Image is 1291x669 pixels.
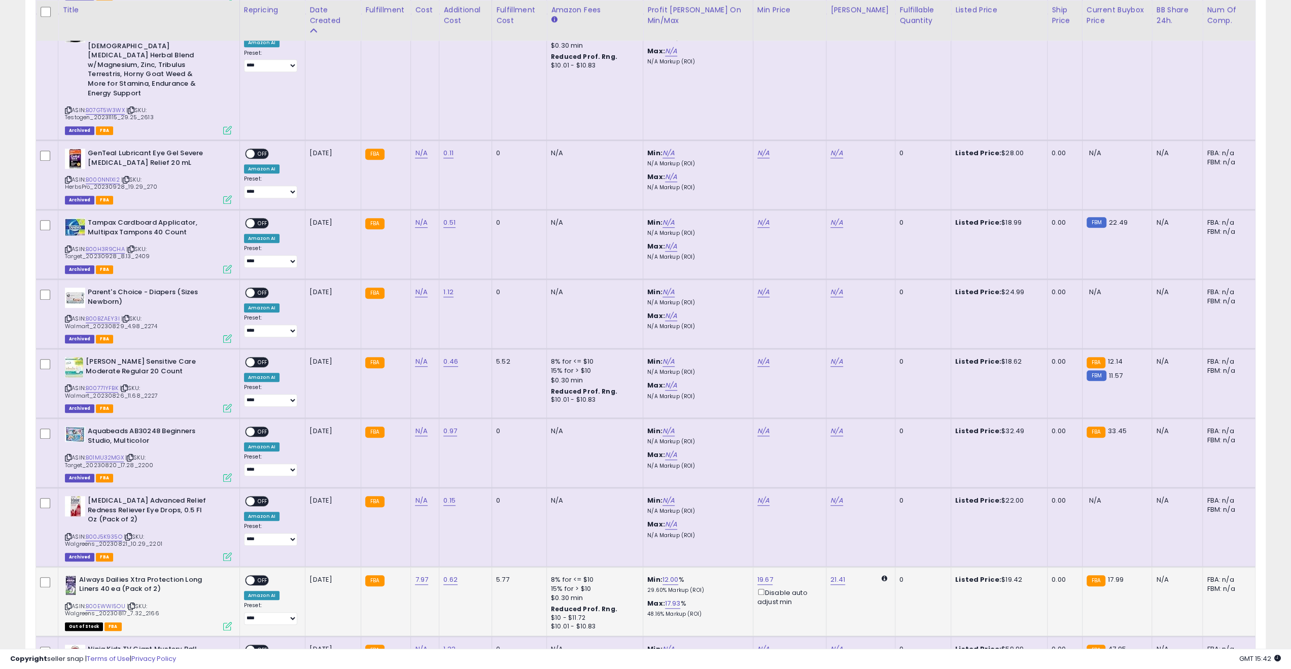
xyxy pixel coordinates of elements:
[551,366,635,375] div: 15% for > $10
[1207,496,1247,505] div: FBA: n/a
[365,427,384,438] small: FBA
[643,1,753,41] th: The percentage added to the cost of goods (COGS) that forms the calculator for Min & Max prices.
[309,218,350,227] div: [DATE]
[1108,357,1123,366] span: 12.14
[1087,357,1105,368] small: FBA
[1089,287,1101,297] span: N/A
[1087,5,1148,26] div: Current Buybox Price
[65,357,83,377] img: 41C5mEa8oeL._SL40_.jpg
[65,218,85,236] img: 51lJdiMutBL._SL40_.jpg
[647,58,745,65] p: N/A Markup (ROI)
[955,218,1001,227] b: Listed Price:
[1052,288,1074,297] div: 0.00
[244,512,280,521] div: Amazon AI
[647,160,745,167] p: N/A Markup (ROI)
[88,496,211,527] b: [MEDICAL_DATA] Advanced Relief Redness Reliever Eye Drops, 0.5 Fl Oz (Pack of 2)
[830,218,843,228] a: N/A
[647,357,662,366] b: Min:
[415,575,428,585] a: 7.97
[86,175,120,184] a: B000NN1XI2
[757,357,770,367] a: N/A
[955,149,1039,158] div: $28.00
[1089,496,1101,505] span: N/A
[65,575,77,595] img: 51xN5sLOPeL._SL40_.jpg
[88,288,211,309] b: Parent's Choice - Diapers (Sizes Newborn)
[244,245,298,268] div: Preset:
[665,450,677,460] a: N/A
[1156,149,1195,158] div: N/A
[244,303,280,312] div: Amazon AI
[551,396,635,404] div: $10.01 - $10.83
[1207,288,1247,297] div: FBA: n/a
[647,508,745,515] p: N/A Markup (ROI)
[10,654,47,663] strong: Copyright
[65,474,94,482] span: Listings that have been deleted from Seller Central
[1207,584,1247,593] div: FBM: n/a
[65,404,94,413] span: Listings that have been deleted from Seller Central
[647,532,745,539] p: N/A Markup (ROI)
[955,148,1001,158] b: Listed Price:
[1052,575,1074,584] div: 0.00
[551,61,635,70] div: $10.01 - $10.83
[1052,149,1074,158] div: 0.00
[65,218,232,272] div: ASIN:
[647,241,665,251] b: Max:
[647,611,745,618] p: 48.16% Markup (ROI)
[65,427,232,481] div: ASIN:
[1108,426,1127,436] span: 33.45
[443,5,487,26] div: Additional Cost
[551,218,635,227] div: N/A
[365,496,384,507] small: FBA
[65,149,85,169] img: 417ioxdMF4L._SL40_.jpg
[496,288,539,297] div: 0
[1052,218,1074,227] div: 0.00
[899,496,943,505] div: 0
[255,576,271,584] span: OFF
[1207,427,1247,436] div: FBA: n/a
[1108,575,1124,584] span: 17.99
[955,357,1039,366] div: $18.62
[244,175,298,198] div: Preset:
[830,148,843,158] a: N/A
[415,426,427,436] a: N/A
[757,496,770,506] a: N/A
[662,287,675,297] a: N/A
[662,148,675,158] a: N/A
[647,369,745,376] p: N/A Markup (ROI)
[443,148,453,158] a: 0.11
[955,287,1001,297] b: Listed Price:
[899,149,943,158] div: 0
[415,218,427,228] a: N/A
[757,587,818,607] div: Disable auto adjust min
[757,218,770,228] a: N/A
[551,593,635,603] div: $0.30 min
[647,587,745,594] p: 29.60% Markup (ROI)
[443,575,458,585] a: 0.62
[665,311,677,321] a: N/A
[496,357,539,366] div: 5.52
[1089,148,1101,158] span: N/A
[443,496,456,506] a: 0.15
[1087,575,1105,586] small: FBA
[551,357,635,366] div: 8% for <= $10
[647,496,662,505] b: Min:
[647,172,665,182] b: Max:
[86,106,125,115] a: B07GT5W3WX
[1052,5,1078,26] div: Ship Price
[1207,575,1247,584] div: FBA: n/a
[647,148,662,158] b: Min:
[757,575,773,585] a: 19.67
[309,496,350,505] div: [DATE]
[1207,227,1247,236] div: FBM: n/a
[551,605,617,613] b: Reduced Prof. Rng.
[65,196,94,204] span: Listings that have been deleted from Seller Central
[647,575,662,584] b: Min:
[647,299,745,306] p: N/A Markup (ROI)
[87,654,130,663] a: Terms of Use
[65,265,94,274] span: Listings that have been deleted from Seller Central
[1156,427,1195,436] div: N/A
[86,453,124,462] a: B01MU32MGX
[665,598,681,609] a: 17.93
[647,450,665,460] b: Max:
[1156,496,1195,505] div: N/A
